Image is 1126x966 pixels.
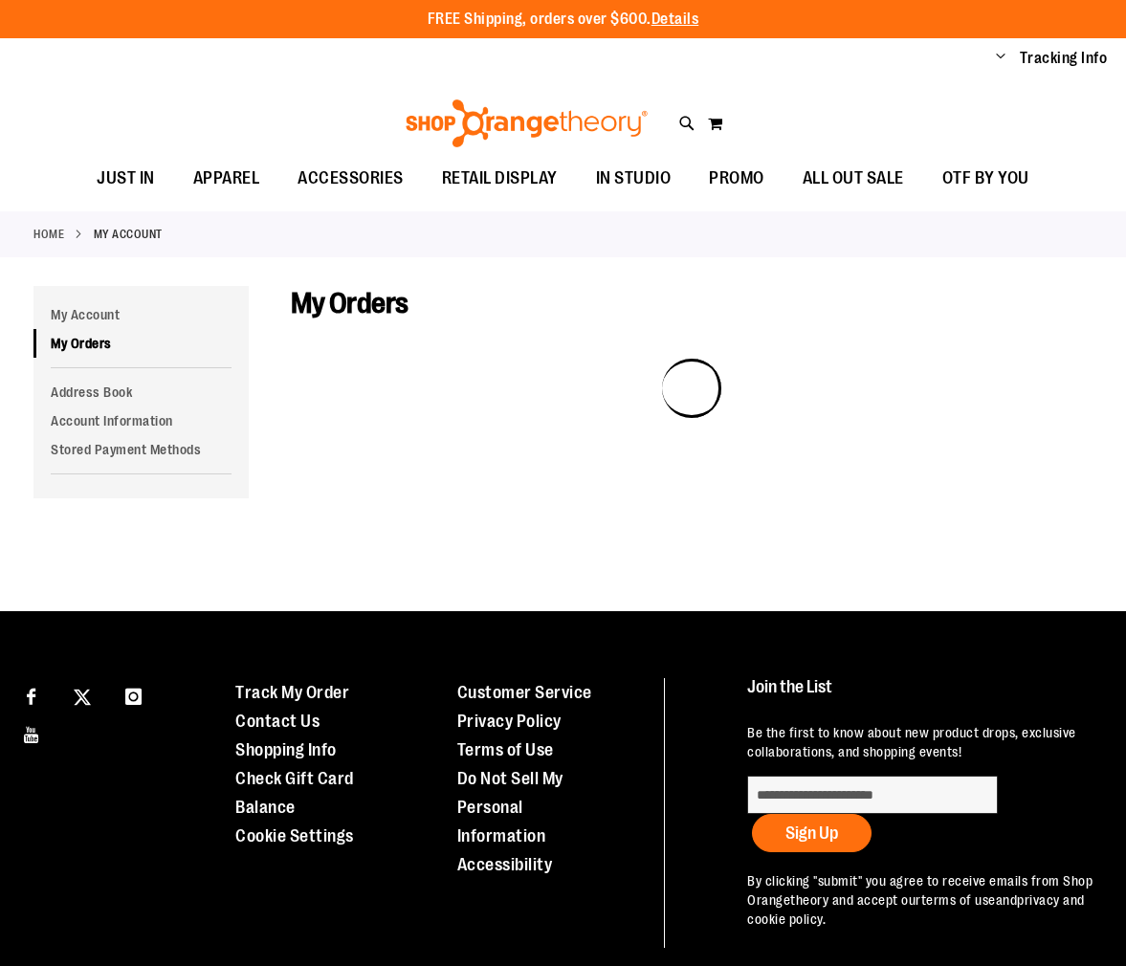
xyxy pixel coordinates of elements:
[298,157,404,200] span: ACCESSORIES
[596,157,672,200] span: IN STUDIO
[1020,48,1108,69] a: Tracking Info
[235,826,354,845] a: Cookie Settings
[457,740,554,759] a: Terms of Use
[94,226,163,243] strong: My Account
[747,723,1093,761] p: Be the first to know about new product drops, exclusive collaborations, and shopping events!
[709,157,764,200] span: PROMO
[235,712,320,731] a: Contact Us
[66,678,99,712] a: Visit our X page
[193,157,260,200] span: APPAREL
[33,378,249,406] a: Address Book
[97,157,155,200] span: JUST IN
[403,99,651,147] img: Shop Orangetheory
[747,678,1093,714] h4: Join the List
[996,49,1005,68] button: Account menu
[457,769,563,845] a: Do Not Sell My Personal Information
[291,287,408,319] span: My Orders
[942,157,1029,200] span: OTF BY YOU
[785,823,838,843] span: Sign Up
[33,406,249,435] a: Account Information
[747,871,1093,929] p: By clicking "submit" you agree to receive emails from Shop Orangetheory and accept our and
[33,226,64,243] a: Home
[235,769,354,817] a: Check Gift Card Balance
[14,678,48,712] a: Visit our Facebook page
[921,892,996,908] a: terms of use
[747,776,998,814] input: enter email
[33,435,249,464] a: Stored Payment Methods
[33,300,249,329] a: My Account
[235,683,349,702] a: Track My Order
[235,740,337,759] a: Shopping Info
[33,329,249,358] a: My Orders
[752,814,872,852] button: Sign Up
[428,9,699,31] p: FREE Shipping, orders over $600.
[117,678,150,712] a: Visit our Instagram page
[14,716,48,750] a: Visit our Youtube page
[442,157,558,200] span: RETAIL DISPLAY
[457,683,592,702] a: Customer Service
[803,157,904,200] span: ALL OUT SALE
[457,712,562,731] a: Privacy Policy
[457,855,553,874] a: Accessibility
[651,11,699,28] a: Details
[74,689,91,706] img: Twitter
